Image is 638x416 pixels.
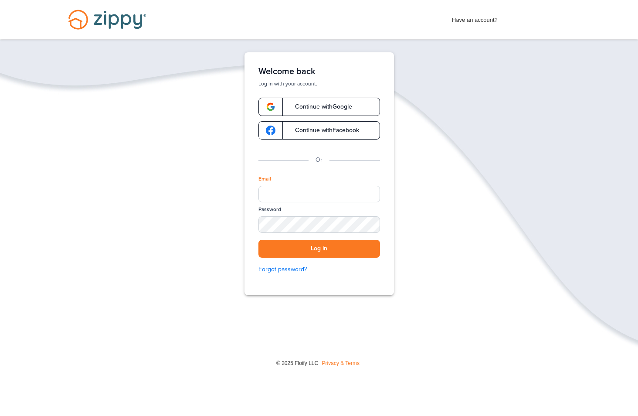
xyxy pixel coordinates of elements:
[258,240,380,258] button: Log in
[266,102,275,112] img: google-logo
[258,265,380,274] a: Forgot password?
[452,11,498,25] span: Have an account?
[266,126,275,135] img: google-logo
[316,155,322,165] p: Or
[286,104,352,110] span: Continue with Google
[258,186,380,202] input: Email
[258,206,281,213] label: Password
[276,360,318,366] span: © 2025 Floify LLC
[258,80,380,87] p: Log in with your account.
[258,216,380,233] input: Password
[286,127,359,133] span: Continue with Facebook
[258,121,380,140] a: google-logoContinue withFacebook
[258,66,380,77] h1: Welcome back
[258,175,271,183] label: Email
[322,360,360,366] a: Privacy & Terms
[258,98,380,116] a: google-logoContinue withGoogle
